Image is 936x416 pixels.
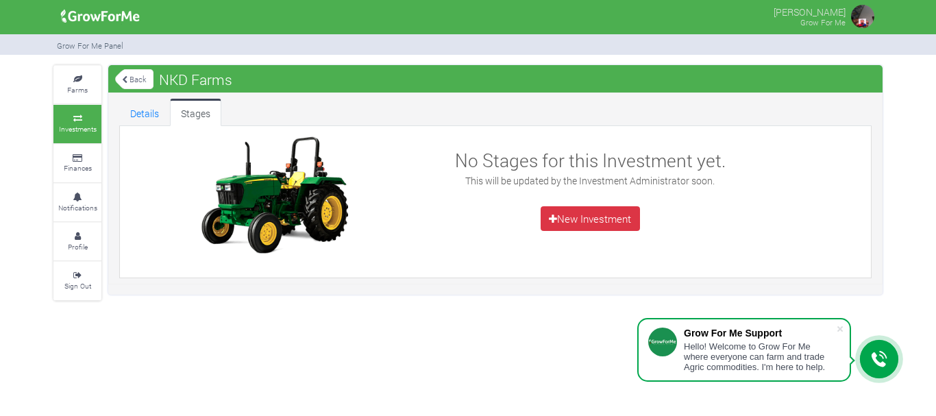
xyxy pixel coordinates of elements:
[64,281,91,291] small: Sign Out
[115,68,153,90] a: Back
[774,3,846,19] p: [PERSON_NAME]
[684,328,836,339] div: Grow For Me Support
[68,242,88,252] small: Profile
[445,173,736,188] p: This will be updated by the Investment Administrator soon.
[541,206,640,231] a: New Investment
[64,163,92,173] small: Finances
[170,99,221,126] a: Stages
[53,105,101,143] a: Investments
[188,133,360,256] img: growforme image
[800,17,846,27] small: Grow For Me
[57,40,123,51] small: Grow For Me Panel
[849,3,876,30] img: growforme image
[67,85,88,95] small: Farms
[684,341,836,372] div: Hello! Welcome to Grow For Me where everyone can farm and trade Agric commodities. I'm here to help.
[445,149,736,171] h3: No Stages for this Investment yet.
[56,3,145,30] img: growforme image
[58,203,97,212] small: Notifications
[53,262,101,299] a: Sign Out
[53,66,101,103] a: Farms
[156,66,236,93] span: NKD Farms
[53,184,101,221] a: Notifications
[119,99,170,126] a: Details
[53,223,101,260] a: Profile
[53,145,101,182] a: Finances
[59,124,97,134] small: Investments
